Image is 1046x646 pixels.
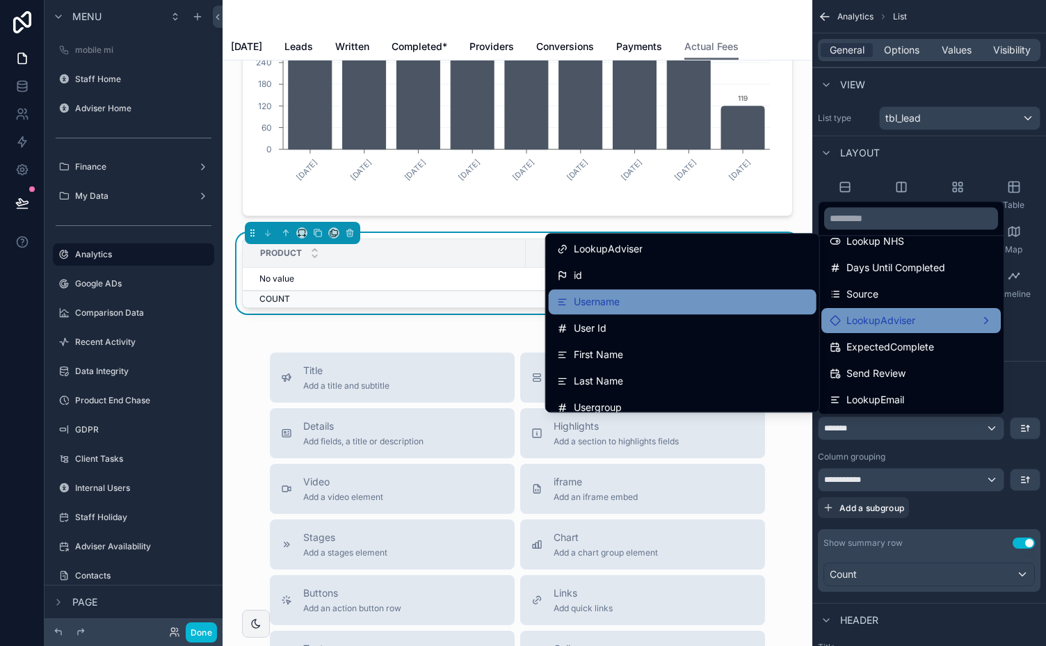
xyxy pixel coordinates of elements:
[846,312,915,329] span: LookupAdviser
[303,531,387,544] span: Stages
[536,40,594,54] span: Conversions
[270,408,515,458] button: DetailsAdd fields, a title or description
[574,320,606,337] span: User Id
[303,364,389,378] span: Title
[335,40,369,54] span: Written
[554,531,658,544] span: Chart
[554,475,638,489] span: iframe
[574,346,623,363] span: First Name
[303,492,383,503] span: Add a video element
[684,40,739,54] span: Actual Fees
[846,286,878,302] span: Source
[526,268,792,291] td: 0
[846,365,906,382] span: Send Review
[554,419,679,433] span: Highlights
[574,241,643,257] span: LookupAdviser
[303,436,424,447] span: Add fields, a title or description
[536,34,594,62] a: Conversions
[846,391,904,408] span: LookupEmail
[303,586,401,600] span: Buttons
[392,34,447,62] a: Completed*
[554,492,638,503] span: Add an iframe embed
[260,248,302,259] span: Product
[574,373,623,389] span: Last Name
[469,40,514,54] span: Providers
[520,353,765,403] button: ListAdd a list related to this record
[243,268,526,291] td: No value
[335,34,369,62] a: Written
[846,259,945,276] span: Days Until Completed
[303,380,389,391] span: Add a title and subtitle
[554,586,613,600] span: Links
[574,293,620,310] span: Username
[616,40,662,54] span: Payments
[243,291,526,307] td: COUNT
[270,575,515,625] button: ButtonsAdd an action button row
[284,40,313,54] span: Leads
[520,408,765,458] button: HighlightsAdd a section to highlights fields
[303,475,383,489] span: Video
[846,339,934,355] span: ExpectedComplete
[392,40,447,54] span: Completed*
[303,419,424,433] span: Details
[270,353,515,403] button: TitleAdd a title and subtitle
[270,519,515,570] button: StagesAdd a stages element
[574,267,582,284] span: id
[574,399,622,416] span: Usergroup
[520,519,765,570] button: ChartAdd a chart group element
[526,291,792,307] td: 1
[554,547,658,558] span: Add a chart group element
[231,40,262,54] span: [DATE]
[303,547,387,558] span: Add a stages element
[684,34,739,60] a: Actual Fees
[469,34,514,62] a: Providers
[231,34,262,62] a: [DATE]
[284,34,313,62] a: Leads
[520,575,765,625] button: LinksAdd quick links
[846,233,904,250] span: Lookup NHS
[616,34,662,62] a: Payments
[303,603,401,614] span: Add an action button row
[270,464,515,514] button: VideoAdd a video element
[554,436,679,447] span: Add a section to highlights fields
[554,603,613,614] span: Add quick links
[520,464,765,514] button: iframeAdd an iframe embed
